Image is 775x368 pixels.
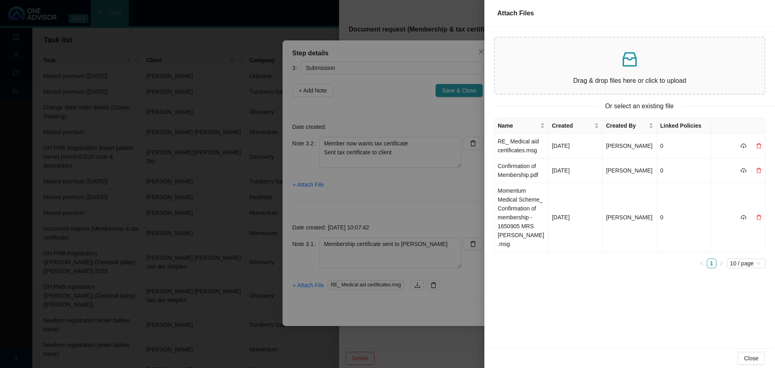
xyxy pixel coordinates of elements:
td: [DATE] [549,158,603,183]
span: [PERSON_NAME] [606,214,652,221]
td: RE_ Medical aid certificates.msg [494,134,549,158]
td: [DATE] [549,134,603,158]
td: Confirmation of Membership.pdf [494,158,549,183]
span: cloud-download [741,143,746,149]
span: inboxDrag & drop files here or click to upload [495,38,765,94]
th: Created By [603,118,657,134]
th: Name [494,118,549,134]
span: Attach Files [497,10,534,17]
div: Page Size [727,259,765,268]
span: [PERSON_NAME] [606,143,652,149]
th: Linked Policies [657,118,711,134]
td: [DATE] [549,183,603,252]
button: right [716,259,726,268]
td: Momentum Medical Scheme_ Confirmation of membership - 1650905 MRS [PERSON_NAME].msg [494,183,549,252]
span: Created By [606,121,647,130]
span: delete [756,143,762,149]
span: inbox [620,50,639,69]
li: Next Page [716,259,726,268]
li: 1 [707,259,716,268]
span: Name [498,121,538,130]
li: Previous Page [697,259,707,268]
button: left [697,259,707,268]
span: right [719,261,724,266]
span: delete [756,168,762,173]
td: 0 [657,158,711,183]
button: Close [737,352,765,365]
a: 1 [707,259,716,268]
th: Created [549,118,603,134]
td: 0 [657,134,711,158]
span: cloud-download [741,214,746,220]
p: Drag & drop files here or click to upload [501,76,758,86]
span: delete [756,214,762,220]
span: cloud-download [741,168,746,173]
span: Or select an existing file [599,101,680,111]
span: Created [552,121,593,130]
td: 0 [657,183,711,252]
span: left [700,261,704,266]
span: 10 / page [730,259,762,268]
span: [PERSON_NAME] [606,167,652,174]
span: Close [744,354,758,363]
